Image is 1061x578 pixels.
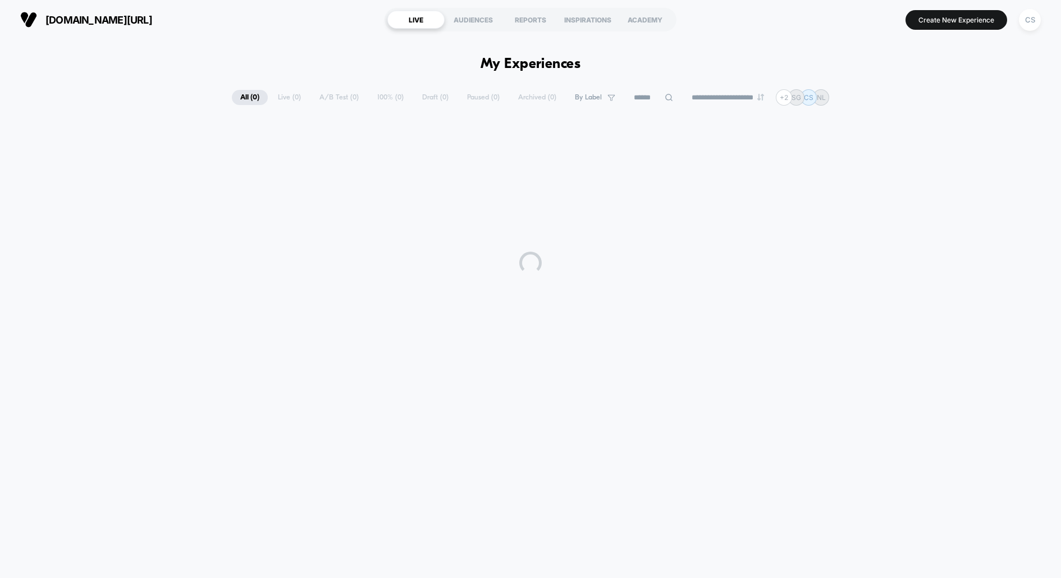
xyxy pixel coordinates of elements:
button: [DOMAIN_NAME][URL] [17,11,156,29]
div: CS [1019,9,1041,31]
span: All ( 0 ) [232,90,268,105]
span: [DOMAIN_NAME][URL] [45,14,152,26]
span: By Label [575,93,602,102]
div: REPORTS [502,11,559,29]
h1: My Experiences [481,56,581,72]
img: end [757,94,764,101]
p: CS [804,93,813,102]
div: INSPIRATIONS [559,11,616,29]
p: SG [792,93,801,102]
div: + 2 [776,89,792,106]
div: LIVE [387,11,445,29]
p: NL [817,93,826,102]
div: ACADEMY [616,11,674,29]
div: AUDIENCES [445,11,502,29]
button: CS [1016,8,1044,31]
img: Visually logo [20,11,37,28]
button: Create New Experience [905,10,1007,30]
